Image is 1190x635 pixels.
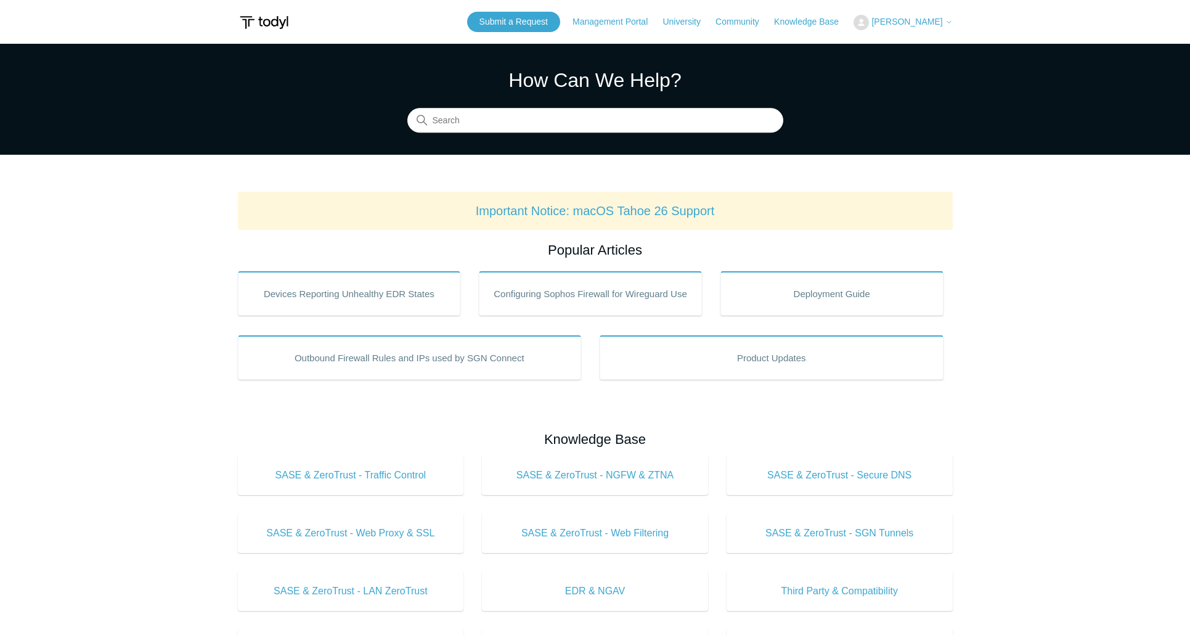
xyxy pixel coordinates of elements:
[573,15,660,28] a: Management Portal
[467,12,560,32] a: Submit a Request
[727,456,953,495] a: SASE & ZeroTrust - Secure DNS
[854,15,952,30] button: [PERSON_NAME]
[238,335,582,380] a: Outbound Firewall Rules and IPs used by SGN Connect
[482,514,708,553] a: SASE & ZeroTrust - Web Filtering
[238,11,290,34] img: Todyl Support Center Help Center home page
[745,468,934,483] span: SASE & ZeroTrust - Secure DNS
[407,65,783,95] h1: How Can We Help?
[745,526,934,541] span: SASE & ZeroTrust - SGN Tunnels
[238,240,953,260] h2: Popular Articles
[407,109,783,133] input: Search
[238,514,464,553] a: SASE & ZeroTrust - Web Proxy & SSL
[720,271,943,316] a: Deployment Guide
[238,271,461,316] a: Devices Reporting Unhealthy EDR States
[662,15,712,28] a: University
[774,15,851,28] a: Knowledge Base
[500,468,690,483] span: SASE & ZeroTrust - NGFW & ZTNA
[476,204,715,218] a: Important Notice: macOS Tahoe 26 Support
[479,271,702,316] a: Configuring Sophos Firewall for Wireguard Use
[256,468,446,483] span: SASE & ZeroTrust - Traffic Control
[500,584,690,599] span: EDR & NGAV
[727,571,953,611] a: Third Party & Compatibility
[727,514,953,553] a: SASE & ZeroTrust - SGN Tunnels
[500,526,690,541] span: SASE & ZeroTrust - Web Filtering
[482,456,708,495] a: SASE & ZeroTrust - NGFW & ZTNA
[871,17,942,27] span: [PERSON_NAME]
[238,429,953,449] h2: Knowledge Base
[715,15,772,28] a: Community
[256,584,446,599] span: SASE & ZeroTrust - LAN ZeroTrust
[238,571,464,611] a: SASE & ZeroTrust - LAN ZeroTrust
[600,335,943,380] a: Product Updates
[745,584,934,599] span: Third Party & Compatibility
[482,571,708,611] a: EDR & NGAV
[256,526,446,541] span: SASE & ZeroTrust - Web Proxy & SSL
[238,456,464,495] a: SASE & ZeroTrust - Traffic Control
